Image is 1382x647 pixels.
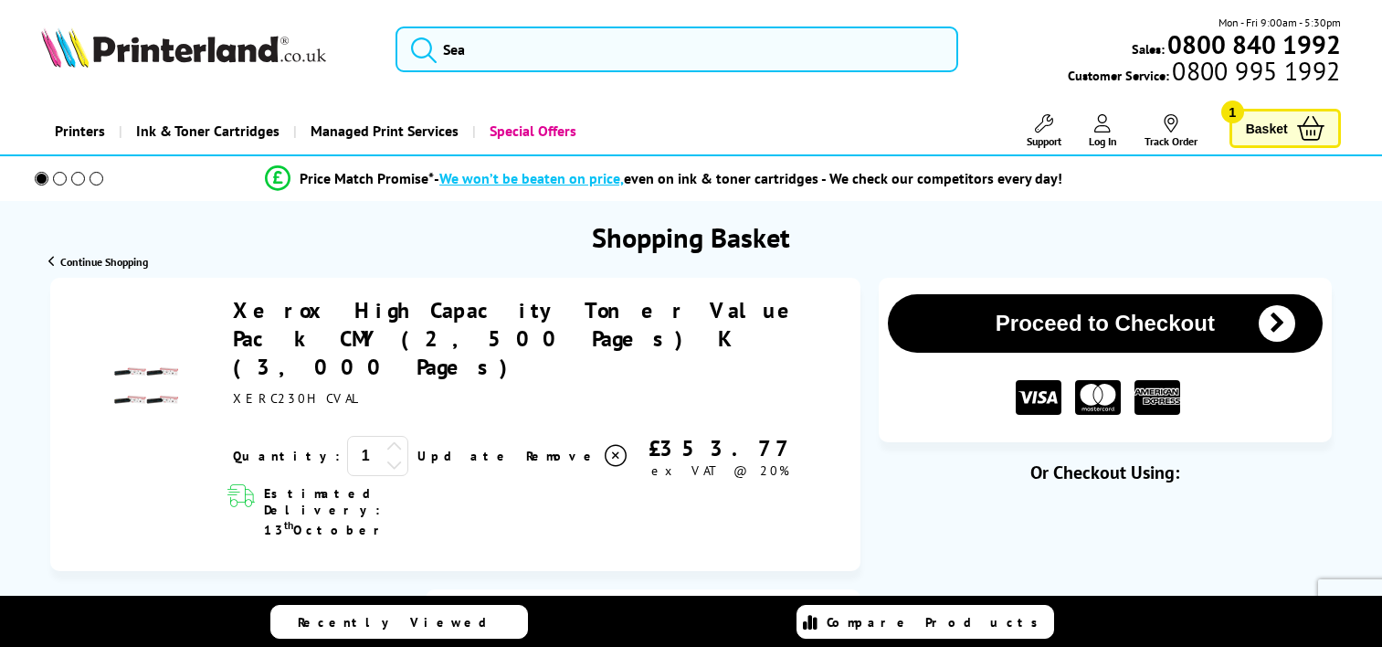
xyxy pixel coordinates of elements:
[136,108,280,154] span: Ink & Toner Cartridges
[48,255,148,269] a: Continue Shopping
[592,219,790,255] h1: Shopping Basket
[233,390,360,407] span: XERC230HCVAL
[41,27,326,68] img: Printerland Logo
[1027,114,1061,148] a: Support
[9,163,1318,195] li: modal_Promise
[293,108,472,154] a: Managed Print Services
[879,461,1332,484] div: Or Checkout Using:
[264,485,476,538] span: Estimated Delivery: 13 October
[1027,134,1061,148] span: Support
[526,448,598,464] span: Remove
[1246,116,1288,141] span: Basket
[1089,114,1117,148] a: Log In
[472,108,590,154] a: Special Offers
[1167,27,1341,61] b: 0800 840 1992
[1132,40,1165,58] span: Sales:
[1165,36,1341,53] a: 0800 840 1992
[651,462,789,479] span: ex VAT @ 20%
[888,294,1323,353] button: Proceed to Checkout
[396,27,958,72] input: Sea
[629,434,812,462] div: £353.77
[1221,101,1244,123] span: 1
[439,169,624,187] span: We won’t be beaten on price,
[1145,114,1197,148] a: Track Order
[1134,380,1180,416] img: American Express
[119,108,293,154] a: Ink & Toner Cartridges
[233,296,808,381] a: Xerox High Capacity Toner Value Pack CMY (2,500 Pages) K (3,000 Pages)
[1068,62,1340,84] span: Customer Service:
[1016,380,1061,416] img: VISA
[1089,134,1117,148] span: Log In
[1169,62,1340,80] span: 0800 995 1992
[60,255,148,269] span: Continue Shopping
[1075,380,1121,416] img: MASTER CARD
[41,27,373,71] a: Printerland Logo
[434,169,1062,187] div: - even on ink & toner cartridges - We check our competitors every day!
[41,108,119,154] a: Printers
[417,448,512,464] a: Update
[1229,109,1341,148] a: Basket 1
[270,605,528,639] a: Recently Viewed
[114,354,178,418] img: Xerox High Capacity Toner Value Pack CMY (2,500 Pages) K (3,000 Pages)
[827,614,1048,631] span: Compare Products
[298,614,505,631] span: Recently Viewed
[923,514,1288,555] iframe: PayPal
[526,442,629,470] a: Delete item from your basket
[1218,14,1341,31] span: Mon - Fri 9:00am - 5:30pm
[233,448,340,464] span: Quantity:
[796,605,1054,639] a: Compare Products
[284,518,293,532] sup: th
[300,169,434,187] span: Price Match Promise*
